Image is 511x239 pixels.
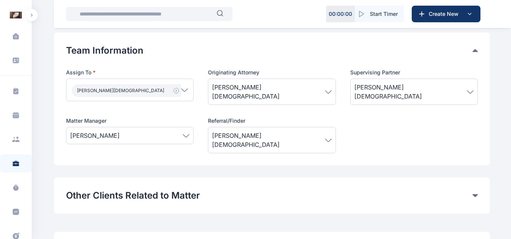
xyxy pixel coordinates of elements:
[66,190,473,202] button: Other Clients Related to Matter
[66,69,194,76] p: Assign To
[77,88,164,94] span: [PERSON_NAME][DEMOGRAPHIC_DATA]
[329,10,352,18] p: 00 : 00 : 00
[370,10,398,18] span: Start Timer
[354,83,467,101] span: [PERSON_NAME][DEMOGRAPHIC_DATA]
[66,117,106,125] span: Matter Manager
[66,190,478,202] div: Other Clients Related to Matter
[66,45,478,57] div: Team Information
[426,10,465,18] span: Create New
[72,84,185,97] button: [PERSON_NAME][DEMOGRAPHIC_DATA]
[212,131,325,149] span: [PERSON_NAME][DEMOGRAPHIC_DATA]
[212,83,325,101] span: [PERSON_NAME][DEMOGRAPHIC_DATA]
[412,6,480,22] button: Create New
[208,117,245,125] span: Referral/Finder
[208,69,259,76] span: Originating Attorney
[350,69,400,76] span: Supervising Partner
[66,45,473,57] button: Team Information
[70,131,120,140] span: [PERSON_NAME]
[355,6,404,22] button: Start Timer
